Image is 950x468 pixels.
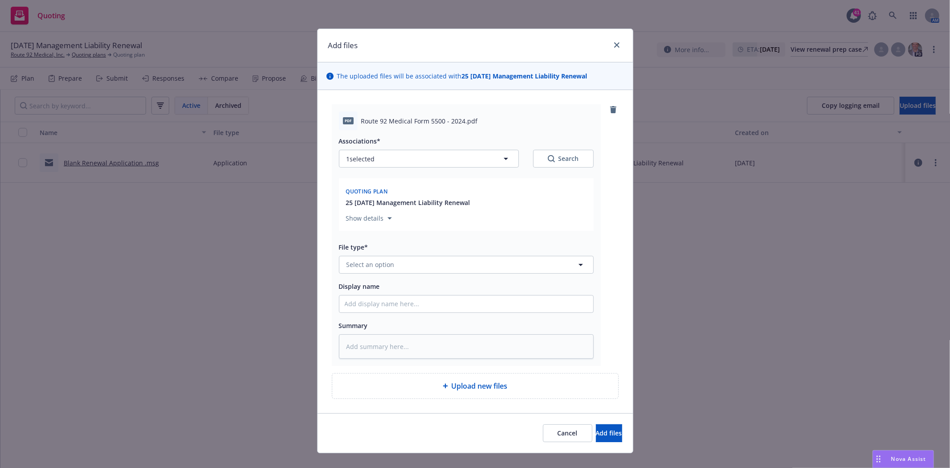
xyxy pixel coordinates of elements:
[462,72,587,80] strong: 25 [DATE] Management Liability Renewal
[339,137,381,145] span: Associations*
[337,71,587,81] span: The uploaded files will be associated with
[543,424,592,442] button: Cancel
[608,104,619,115] a: remove
[328,40,358,51] h1: Add files
[873,450,934,468] button: Nova Assist
[339,296,593,312] input: Add display name here...
[346,198,470,207] button: 25 [DATE] Management Liability Renewal
[596,429,622,437] span: Add files
[339,282,380,291] span: Display name
[891,455,926,463] span: Nova Assist
[343,117,354,124] span: pdf
[342,213,395,224] button: Show details
[612,40,622,50] a: close
[558,429,578,437] span: Cancel
[339,256,594,274] button: Select an option
[533,150,594,168] button: SearchSearch
[873,451,884,468] div: Drag to move
[548,155,555,162] svg: Search
[361,116,478,126] span: Route 92 Medical Form 5500 - 2024.pdf
[332,373,619,399] div: Upload new files
[596,424,622,442] button: Add files
[346,188,388,195] span: Quoting plan
[339,243,368,251] span: File type*
[347,154,375,164] span: 1 selected
[339,321,368,330] span: Summary
[452,381,508,391] span: Upload new files
[347,260,395,269] span: Select an option
[339,150,519,168] button: 1selected
[548,154,579,163] div: Search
